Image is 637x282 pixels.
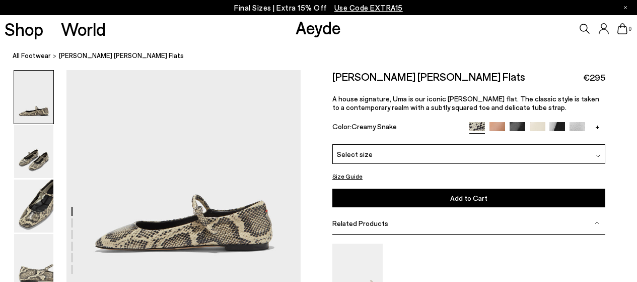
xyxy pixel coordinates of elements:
[590,122,605,131] a: +
[332,70,525,83] h2: [PERSON_NAME] [PERSON_NAME] Flats
[332,189,605,207] button: Add to Cart
[450,194,487,202] span: Add to Cart
[332,122,461,134] div: Color:
[334,3,403,12] span: Navigate to /collections/ss25-final-sizes
[61,20,106,38] a: World
[296,17,341,38] a: Aeyde
[332,219,388,228] span: Related Products
[13,42,637,70] nav: breadcrumb
[14,71,53,124] img: Uma Mary-Janes Flats - Image 1
[595,220,600,225] img: svg%3E
[337,149,373,159] span: Select size
[332,94,605,111] p: A house signature, Uma is our iconic [PERSON_NAME] flat. The classic style is taken to a contempo...
[59,50,184,61] span: [PERSON_NAME] [PERSON_NAME] Flats
[596,153,601,158] img: svg%3E
[14,125,53,178] img: Uma Mary-Janes Flats - Image 2
[617,23,627,34] a: 0
[583,71,605,84] span: €295
[234,2,403,14] p: Final Sizes | Extra 15% Off
[332,170,363,183] button: Size Guide
[351,122,397,131] span: Creamy Snake
[627,26,632,32] span: 0
[14,180,53,233] img: Uma Mary-Janes Flats - Image 3
[5,20,43,38] a: Shop
[13,50,51,61] a: All Footwear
